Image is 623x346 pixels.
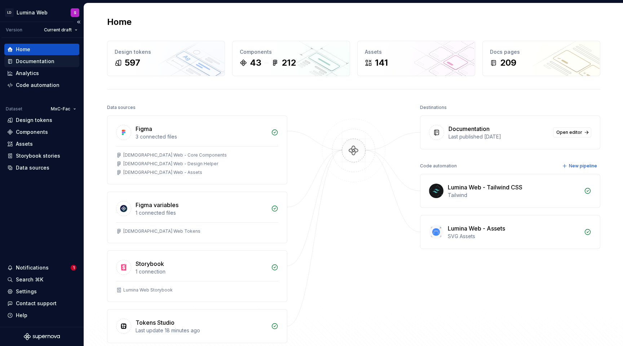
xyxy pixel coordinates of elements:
h2: Home [107,16,132,28]
div: Figma [136,124,152,133]
div: 209 [500,57,516,69]
div: Last published [DATE] [449,133,549,140]
button: LDLumina WebS [1,5,82,20]
div: Storybook stories [16,152,60,159]
button: Notifications1 [4,262,79,273]
div: 43 [250,57,261,69]
div: 1 connection [136,268,267,275]
div: SVG Assets [448,233,580,240]
div: [DEMOGRAPHIC_DATA] Web Tokens [123,228,200,234]
div: Assets [16,140,33,148]
a: Open editor [553,127,591,137]
div: Data sources [107,102,136,113]
a: Home [4,44,79,55]
div: [DEMOGRAPHIC_DATA] Web - Assets [123,170,202,175]
a: Docs pages209 [482,41,600,76]
a: Analytics [4,67,79,79]
a: Design tokens [4,114,79,126]
a: Data sources [4,162,79,174]
div: Tailwind [448,192,580,199]
svg: Supernova Logo [24,333,60,340]
a: Assets [4,138,79,150]
button: Help [4,310,79,321]
button: Search ⌘K [4,274,79,285]
a: Tokens StudioLast update 18 minutes ago [107,309,287,343]
div: Data sources [16,164,49,171]
a: Figma variables1 connected files[DEMOGRAPHIC_DATA] Web Tokens [107,192,287,243]
a: Settings [4,286,79,297]
div: Destinations [420,102,447,113]
div: 597 [125,57,140,69]
div: Version [6,27,22,33]
div: Components [240,48,343,56]
div: Settings [16,288,37,295]
div: Documentation [449,124,490,133]
a: Design tokens597 [107,41,225,76]
button: Contact support [4,298,79,309]
div: [DEMOGRAPHIC_DATA] Web - Design Helper [123,161,218,167]
div: LD [5,8,14,17]
span: MxC-Fac [51,106,70,112]
a: Code automation [4,79,79,91]
div: Lumina Web [17,9,48,16]
a: Storybook stories [4,150,79,162]
div: Design tokens [115,48,217,56]
div: S [74,10,76,16]
div: Components [16,128,48,136]
div: Docs pages [490,48,593,56]
div: Home [16,46,30,53]
button: Collapse sidebar [74,17,84,27]
div: Help [16,312,27,319]
div: Code automation [420,161,457,171]
div: Analytics [16,70,39,77]
div: Notifications [16,264,49,271]
div: Code automation [16,82,59,89]
div: Contact support [16,300,57,307]
div: Dataset [6,106,22,112]
div: Lumina Web - Assets [448,224,505,233]
button: Current draft [41,25,81,35]
a: Components [4,126,79,138]
button: New pipeline [560,161,600,171]
div: 212 [282,57,296,69]
a: Storybook1 connectionLumina Web Storybook [107,250,287,302]
div: Assets [365,48,468,56]
span: New pipeline [569,163,597,169]
div: Storybook [136,259,164,268]
div: 141 [375,57,388,69]
div: Last update 18 minutes ago [136,327,267,334]
div: Figma variables [136,201,178,209]
div: [DEMOGRAPHIC_DATA] Web - Core Components [123,152,227,158]
div: Tokens Studio [136,318,174,327]
div: 1 connected files [136,209,267,216]
div: Documentation [16,58,54,65]
div: 3 connected files [136,133,267,140]
div: Design tokens [16,117,52,124]
div: Lumina Web - Tailwind CSS [448,183,522,192]
span: 1 [71,265,76,271]
a: Components43212 [232,41,350,76]
a: Documentation [4,56,79,67]
span: Open editor [556,130,582,135]
div: Search ⌘K [16,276,43,283]
button: MxC-Fac [48,104,79,114]
span: Current draft [44,27,72,33]
a: Figma3 connected files[DEMOGRAPHIC_DATA] Web - Core Components[DEMOGRAPHIC_DATA] Web - Design Hel... [107,115,287,184]
div: Lumina Web Storybook [123,287,173,293]
a: Assets141 [357,41,475,76]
